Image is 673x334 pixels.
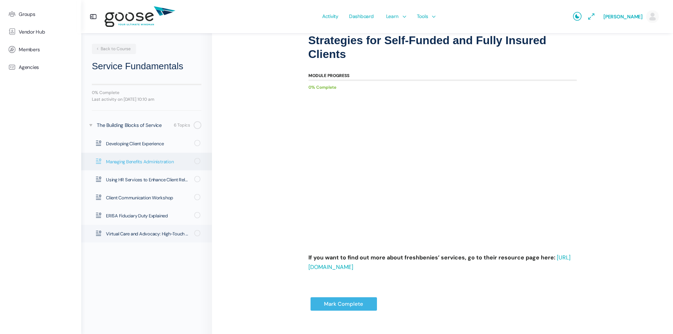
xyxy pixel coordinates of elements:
[4,5,78,23] a: Groups
[308,254,571,271] a: [URL][DOMAIN_NAME]
[308,254,555,261] strong: If you want to find out more about freshbenies’ services, go to their resource page here:
[81,189,212,206] a: Client Communication Workshop
[4,41,78,58] a: Members
[603,13,643,20] span: [PERSON_NAME]
[81,225,212,242] a: Virtual Care and Advocacy: High-Touch Strategies for Self-Funded and Fully Insured Clients
[308,20,577,61] h1: Virtual Care and Advocacy: High-Touch Strategies for Self-Funded and Fully Insured Clients
[308,83,570,92] div: 0% Complete
[638,300,673,334] iframe: Chat Widget
[81,171,212,188] a: Using HR Services to Enhance Client Relationships
[92,44,136,54] a: Back to Course
[308,74,349,78] div: Module Progress
[106,212,190,219] span: ERISA Fiduciary Duty Explained
[81,116,212,134] a: The Building Blocks of Service 6 Topics
[97,121,172,129] div: The Building Blocks of Service
[19,47,40,53] span: Members
[4,58,78,76] a: Agencies
[81,135,212,152] a: Developing Client Experience
[19,11,35,17] span: Groups
[174,122,190,129] div: 6 Topics
[92,97,201,101] div: Last activity on [DATE] 10:10 am
[92,59,201,73] h2: Service Fundamentals
[106,230,190,238] span: Virtual Care and Advocacy: High-Touch Strategies for Self-Funded and Fully Insured Clients
[19,64,39,70] span: Agencies
[4,23,78,41] a: Vendor Hub
[106,158,190,165] span: Managing Benefits Administration
[310,297,377,311] input: Mark Complete
[95,46,131,52] span: Back to Course
[81,207,212,224] a: ERISA Fiduciary Duty Explained
[19,29,45,35] span: Vendor Hub
[106,176,190,183] span: Using HR Services to Enhance Client Relationships
[92,90,201,95] div: 0% Complete
[106,140,190,147] span: Developing Client Experience
[81,153,212,170] a: Managing Benefits Administration
[106,194,190,201] span: Client Communication Workshop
